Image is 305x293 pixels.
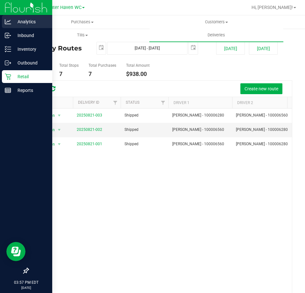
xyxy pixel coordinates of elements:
[158,97,168,108] a: Filter
[77,113,102,117] a: 20250821-003
[126,71,150,77] h4: $938.00
[150,19,283,25] span: Customers
[77,127,102,132] a: 20250821-002
[11,32,49,39] p: Inbound
[11,45,49,53] p: Inventory
[245,86,278,91] span: Create new route
[11,18,49,26] p: Analytics
[5,60,11,66] inline-svg: Outbound
[236,141,288,147] span: [PERSON_NAME] - 100006280
[28,42,87,55] h4: Delivery Routes
[15,28,149,42] a: Tills
[59,64,79,68] h5: Total Stops
[5,46,11,52] inline-svg: Inventory
[59,71,79,77] h4: 7
[236,112,288,118] span: [PERSON_NAME] - 100006560
[55,125,63,134] span: select
[89,64,116,68] h5: Total Purchases
[5,19,11,25] inline-svg: Analytics
[172,141,224,147] span: [PERSON_NAME] - 100006560
[172,112,224,118] span: [PERSON_NAME] - 100006280
[11,73,49,80] p: Retail
[77,142,102,146] a: 20250821-001
[11,59,49,67] p: Outbound
[78,100,99,105] a: Delivery ID
[149,15,283,29] a: Customers
[149,28,283,42] a: Deliveries
[5,73,11,80] inline-svg: Retail
[16,32,149,38] span: Tills
[249,42,278,55] button: [DATE]
[55,111,63,120] span: select
[126,100,139,105] a: Status
[5,87,11,94] inline-svg: Reports
[11,86,49,94] p: Reports
[3,280,49,285] p: 03:57 PM EDT
[3,285,49,290] p: [DATE]
[45,5,82,10] span: Winter Haven WC
[232,97,296,108] th: Driver 2
[89,71,116,77] h4: 7
[126,64,150,68] h5: Total Amount
[124,127,138,133] span: Shipped
[124,112,138,118] span: Shipped
[216,42,245,55] button: [DATE]
[168,97,232,108] th: Driver 1
[97,42,106,53] span: select
[236,127,288,133] span: [PERSON_NAME] - 100006280
[199,32,234,38] span: Deliveries
[16,19,149,25] span: Purchases
[5,32,11,39] inline-svg: Inbound
[124,141,138,147] span: Shipped
[55,140,63,149] span: select
[189,42,198,53] span: select
[252,5,293,10] span: Hi, [PERSON_NAME]!
[15,15,149,29] a: Purchases
[172,127,224,133] span: [PERSON_NAME] - 100006560
[110,97,121,108] a: Filter
[6,242,25,261] iframe: Resource center
[240,83,282,94] button: Create new route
